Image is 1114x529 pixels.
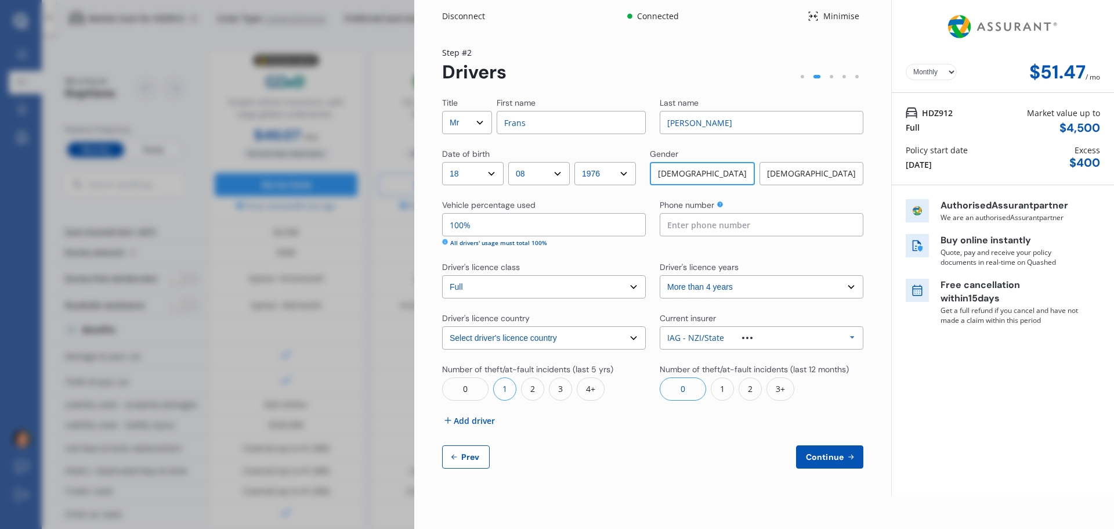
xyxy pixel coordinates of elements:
[1059,121,1100,135] div: $ 4,500
[442,377,489,401] div: 0
[941,279,1080,305] p: Free cancellation within 15 days
[742,337,753,339] img: other.81dba5aafe580aa69f38.svg
[906,234,929,257] img: buy online icon
[1029,62,1086,83] div: $51.47
[442,312,530,324] div: Driver's licence country
[660,377,706,401] div: 0
[442,261,520,273] div: Driver's licence class
[945,5,1061,49] img: Assurant.png
[660,213,863,236] input: Enter phone number
[906,279,929,302] img: free cancel icon
[941,199,1080,213] p: Authorised Assurant partner
[766,377,794,401] div: 3+
[906,159,932,171] div: [DATE]
[941,305,1080,325] p: Get a full refund if you cancel and have not made a claim within this period
[941,234,1080,247] p: Buy online instantly
[577,377,605,401] div: 4+
[650,148,678,160] div: Gender
[660,97,699,109] div: Last name
[660,111,863,134] input: Enter last name
[804,452,846,462] span: Continue
[442,199,536,211] div: Vehicle percentage used
[941,247,1080,267] p: Quote, pay and receive your policy documents in real-time on Quashed
[667,334,724,342] div: IAG - NZI/State
[442,364,613,375] div: Number of theft/at-fault incidents (last 5 yrs)
[1075,144,1100,156] div: Excess
[1027,107,1100,119] div: Market value up to
[549,377,572,401] div: 3
[660,199,714,211] div: Phone number
[660,364,849,375] div: Number of theft/at-fault incidents (last 12 months)
[739,377,762,401] div: 2
[1069,156,1100,170] div: $ 400
[906,144,968,156] div: Policy start date
[497,111,646,134] input: Enter first name
[635,10,681,22] div: Connected
[521,377,544,401] div: 2
[1086,62,1100,83] div: / mo
[711,377,734,401] div: 1
[497,97,536,109] div: First name
[493,377,516,401] div: 1
[442,46,507,59] div: Step # 2
[796,445,863,469] button: Continue
[450,239,547,247] div: All drivers' usage must total 100%
[941,213,1080,222] p: We are an authorised Assurant partner
[454,415,495,427] span: Add driver
[660,312,716,324] div: Current insurer
[906,121,920,134] div: Full
[442,10,498,22] div: Disconnect
[442,213,646,236] input: Enter percentage
[922,107,953,119] span: HDZ912
[442,148,490,160] div: Date of birth
[442,445,490,469] button: Prev
[442,62,507,83] div: Drivers
[906,199,929,222] img: insurer icon
[650,162,755,185] div: [DEMOGRAPHIC_DATA]
[459,452,482,462] span: Prev
[660,261,739,273] div: Driver's licence years
[759,162,863,185] div: [DEMOGRAPHIC_DATA]
[819,10,863,22] div: Minimise
[442,97,458,109] div: Title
